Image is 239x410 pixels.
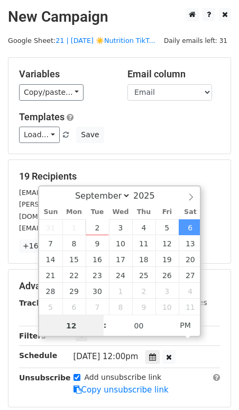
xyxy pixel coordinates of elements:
[155,299,179,315] span: October 10, 2025
[56,37,155,44] a: 21 | [DATE] ☀️Nutrition TikT...
[86,299,109,315] span: October 7, 2025
[109,219,132,235] span: September 3, 2025
[19,68,112,80] h5: Variables
[8,37,155,44] small: Google Sheet:
[179,235,202,251] span: September 13, 2025
[155,283,179,299] span: October 3, 2025
[76,127,104,143] button: Save
[132,283,155,299] span: October 2, 2025
[179,267,202,283] span: September 27, 2025
[19,373,71,382] strong: Unsubscribe
[62,209,86,216] span: Mon
[109,209,132,216] span: Wed
[131,191,169,201] input: Year
[62,219,86,235] span: September 1, 2025
[19,351,57,360] strong: Schedule
[19,239,63,253] a: +16 more
[39,251,62,267] span: September 14, 2025
[109,235,132,251] span: September 10, 2025
[19,299,54,307] strong: Tracking
[86,251,109,267] span: September 16, 2025
[86,267,109,283] span: September 23, 2025
[19,171,220,182] h5: 19 Recipients
[39,283,62,299] span: September 28, 2025
[155,235,179,251] span: September 12, 2025
[62,267,86,283] span: September 22, 2025
[155,209,179,216] span: Fri
[62,299,86,315] span: October 6, 2025
[73,352,139,361] span: [DATE] 12:00pm
[19,332,46,340] strong: Filters
[132,267,155,283] span: September 25, 2025
[107,315,171,336] input: Minute
[179,219,202,235] span: September 6, 2025
[86,283,109,299] span: September 30, 2025
[179,251,202,267] span: September 20, 2025
[39,315,104,336] input: Hour
[166,297,207,308] label: UTM Codes
[19,111,65,122] a: Templates
[155,219,179,235] span: September 5, 2025
[171,315,200,336] span: Click to toggle
[86,235,109,251] span: September 9, 2025
[132,219,155,235] span: September 4, 2025
[127,68,220,80] h5: Email column
[19,224,137,232] small: [EMAIL_ADDRESS][DOMAIN_NAME]
[109,267,132,283] span: September 24, 2025
[19,127,60,143] a: Load...
[19,200,192,220] small: [PERSON_NAME][EMAIL_ADDRESS][PERSON_NAME][DOMAIN_NAME]
[155,251,179,267] span: September 19, 2025
[39,267,62,283] span: September 21, 2025
[86,209,109,216] span: Tue
[39,219,62,235] span: August 31, 2025
[109,283,132,299] span: October 1, 2025
[86,219,109,235] span: September 2, 2025
[155,267,179,283] span: September 26, 2025
[179,299,202,315] span: October 11, 2025
[39,235,62,251] span: September 7, 2025
[132,209,155,216] span: Thu
[19,189,137,197] small: [EMAIL_ADDRESS][DOMAIN_NAME]
[132,299,155,315] span: October 9, 2025
[179,283,202,299] span: October 4, 2025
[39,209,62,216] span: Sun
[132,235,155,251] span: September 11, 2025
[109,299,132,315] span: October 8, 2025
[160,35,231,47] span: Daily emails left: 31
[104,315,107,336] span: :
[132,251,155,267] span: September 18, 2025
[62,251,86,267] span: September 15, 2025
[62,283,86,299] span: September 29, 2025
[109,251,132,267] span: September 17, 2025
[39,299,62,315] span: October 5, 2025
[186,359,239,410] iframe: Chat Widget
[19,84,84,101] a: Copy/paste...
[179,209,202,216] span: Sat
[85,372,162,383] label: Add unsubscribe link
[73,385,169,395] a: Copy unsubscribe link
[19,280,220,292] h5: Advanced
[160,37,231,44] a: Daily emails left: 31
[8,8,231,26] h2: New Campaign
[62,235,86,251] span: September 8, 2025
